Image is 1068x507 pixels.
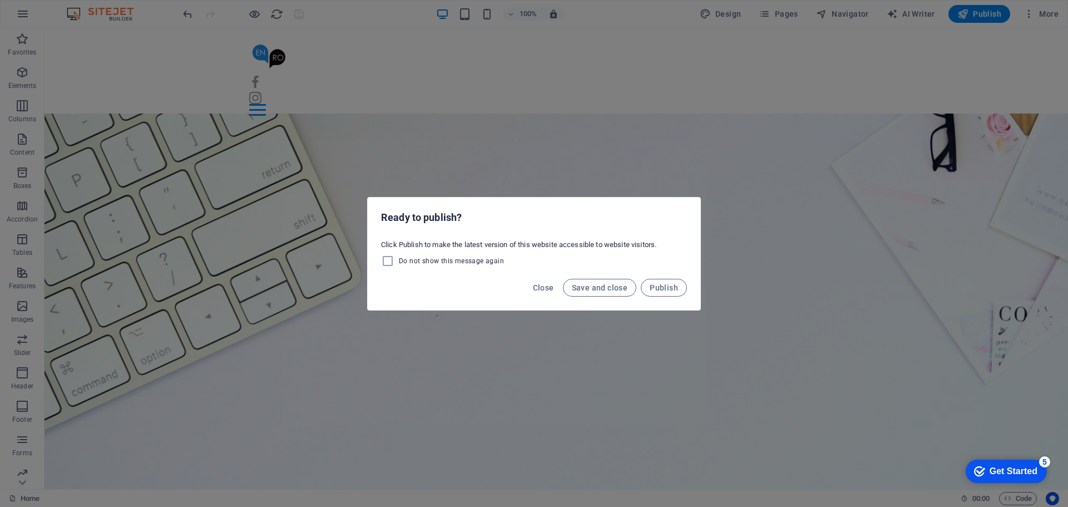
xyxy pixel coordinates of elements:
h2: Ready to publish? [381,211,687,224]
button: Publish [641,279,687,297]
div: Get Started 5 items remaining, 0% complete [9,6,90,29]
span: Publish [650,283,678,292]
button: Close [528,279,558,297]
button: Save and close [563,279,637,297]
span: Close [533,283,554,292]
div: 5 [82,2,93,13]
div: Get Started [33,12,81,22]
span: Do not show this message again [399,257,504,265]
div: Click Publish to make the latest version of this website accessible to website visitors. [368,235,700,272]
span: Save and close [572,283,628,292]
